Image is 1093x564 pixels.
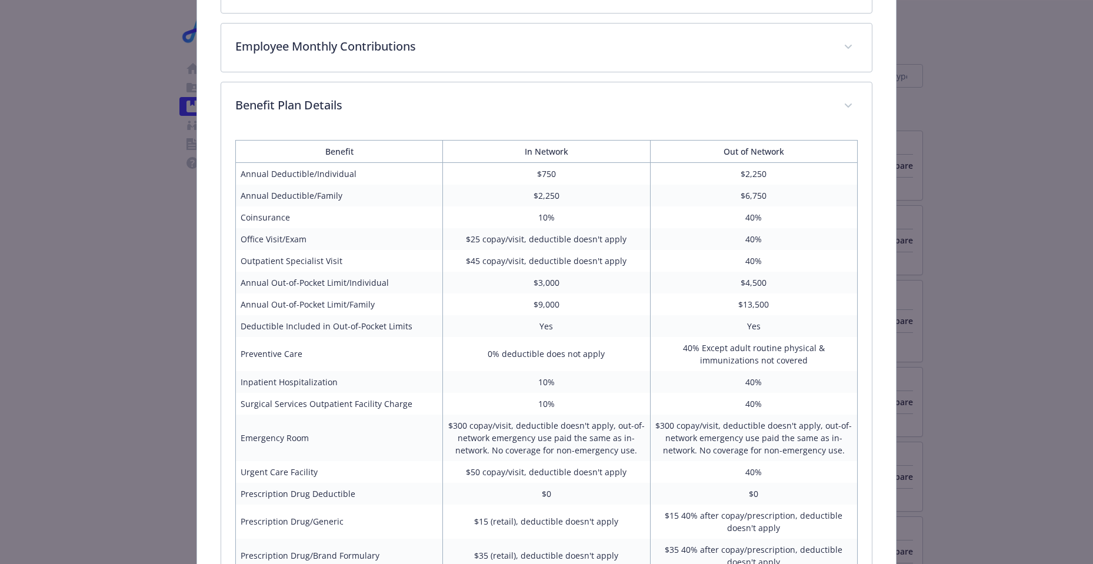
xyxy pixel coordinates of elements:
td: Yes [443,315,650,337]
div: Employee Monthly Contributions [221,24,871,72]
td: Office Visit/Exam [236,228,443,250]
td: Prescription Drug Deductible [236,483,443,505]
td: Coinsurance [236,206,443,228]
td: $15 40% after copay/prescription, deductible doesn't apply [650,505,857,539]
td: Annual Deductible/Individual [236,162,443,185]
th: Benefit [236,140,443,162]
td: Prescription Drug/Generic [236,505,443,539]
td: $300 copay/visit, deductible doesn't apply, out-of-network emergency use paid the same as in-netw... [650,415,857,461]
td: Annual Out-of-Pocket Limit/Individual [236,272,443,293]
td: 40% Except adult routine physical & immunizations not covered [650,337,857,371]
td: Urgent Care Facility [236,461,443,483]
td: Emergency Room [236,415,443,461]
td: $25 copay/visit, deductible doesn't apply [443,228,650,250]
td: Inpatient Hospitalization [236,371,443,393]
td: $750 [443,162,650,185]
td: Outpatient Specialist Visit [236,250,443,272]
td: $15 (retail), deductible doesn't apply [443,505,650,539]
td: $50 copay/visit, deductible doesn't apply [443,461,650,483]
td: 0% deductible does not apply [443,337,650,371]
td: $6,750 [650,185,857,206]
td: Preventive Care [236,337,443,371]
td: Yes [650,315,857,337]
td: 40% [650,371,857,393]
td: $9,000 [443,293,650,315]
td: 10% [443,393,650,415]
p: Employee Monthly Contributions [235,38,829,55]
td: 10% [443,371,650,393]
td: 40% [650,250,857,272]
td: $3,000 [443,272,650,293]
td: 40% [650,461,857,483]
td: $300 copay/visit, deductible doesn't apply, out-of-network emergency use paid the same as in-netw... [443,415,650,461]
td: 10% [443,206,650,228]
td: Annual Deductible/Family [236,185,443,206]
th: Out of Network [650,140,857,162]
td: 40% [650,393,857,415]
td: $2,250 [650,162,857,185]
div: Benefit Plan Details [221,82,871,131]
td: Deductible Included in Out-of-Pocket Limits [236,315,443,337]
td: $45 copay/visit, deductible doesn't apply [443,250,650,272]
p: Benefit Plan Details [235,96,829,114]
th: In Network [443,140,650,162]
td: $4,500 [650,272,857,293]
td: $13,500 [650,293,857,315]
td: Annual Out-of-Pocket Limit/Family [236,293,443,315]
td: $2,250 [443,185,650,206]
td: $0 [443,483,650,505]
td: Surgical Services Outpatient Facility Charge [236,393,443,415]
td: 40% [650,228,857,250]
td: 40% [650,206,857,228]
td: $0 [650,483,857,505]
